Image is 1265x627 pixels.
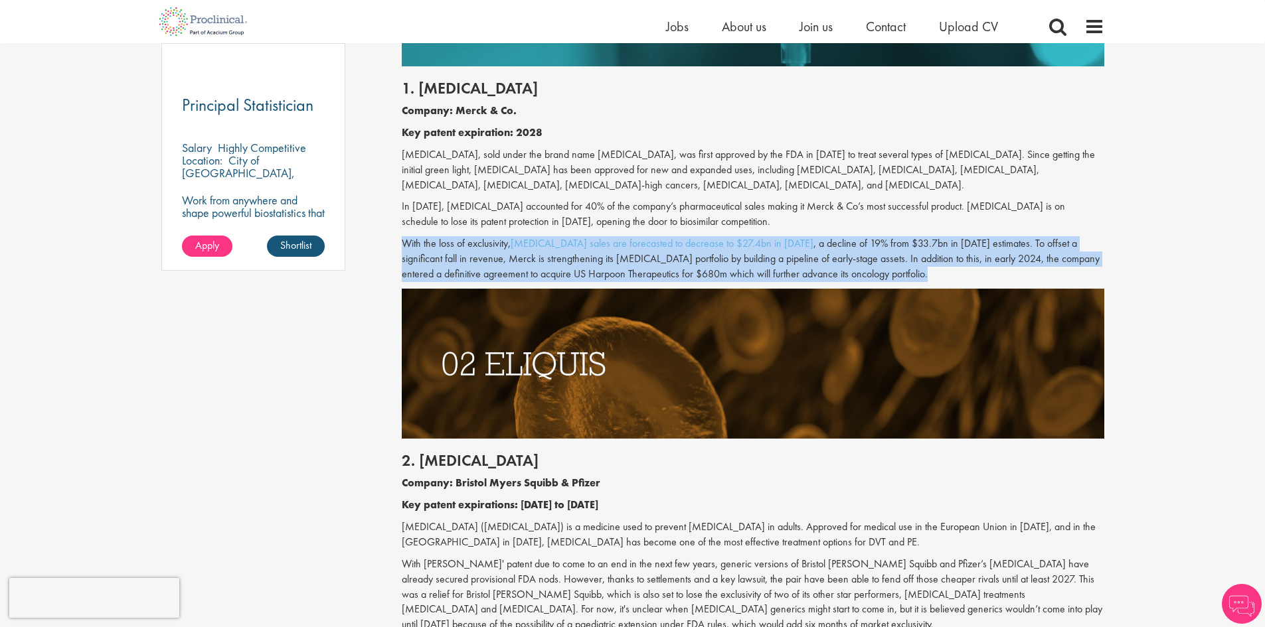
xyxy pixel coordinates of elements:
[402,147,1104,193] p: [MEDICAL_DATA], sold under the brand name [MEDICAL_DATA], was first approved by the FDA in [DATE]...
[402,452,1104,469] h2: 2. [MEDICAL_DATA]
[402,80,1104,97] h2: 1. [MEDICAL_DATA]
[182,194,325,257] p: Work from anywhere and shape powerful biostatistics that drive results! Enjoy the freedom of remo...
[182,153,295,193] p: City of [GEOGRAPHIC_DATA], [GEOGRAPHIC_DATA]
[511,236,813,250] a: [MEDICAL_DATA] sales are forecasted to decrease to $27.4bn in [DATE]
[402,199,1104,230] p: In [DATE], [MEDICAL_DATA] accounted for 40% of the company’s pharmaceutical sales making it Merck...
[182,153,222,168] span: Location:
[722,18,766,35] a: About us
[402,125,543,139] b: Key patent expiration: 2028
[182,236,232,257] a: Apply
[402,498,598,512] b: Key patent expirations: [DATE] to [DATE]
[402,236,1104,282] p: With the loss of exclusivity, , a decline of 19% from $33.7bn in [DATE] estimates. To offset a si...
[402,520,1104,550] p: [MEDICAL_DATA] ([MEDICAL_DATA]) is a medicine used to prevent [MEDICAL_DATA] in adults. Approved ...
[182,140,212,155] span: Salary
[800,18,833,35] a: Join us
[939,18,998,35] a: Upload CV
[1222,584,1262,624] img: Chatbot
[182,94,313,116] span: Principal Statistician
[866,18,906,35] a: Contact
[402,104,517,117] b: Company: Merck & Co.
[195,238,219,252] span: Apply
[267,236,325,257] a: Shortlist
[402,289,1104,439] img: Drugs with patents due to expire Eliquis
[9,578,179,618] iframe: reCAPTCHA
[402,476,600,490] b: Company: Bristol Myers Squibb & Pfizer
[182,97,325,113] a: Principal Statistician
[218,140,306,155] p: Highly Competitive
[666,18,689,35] a: Jobs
